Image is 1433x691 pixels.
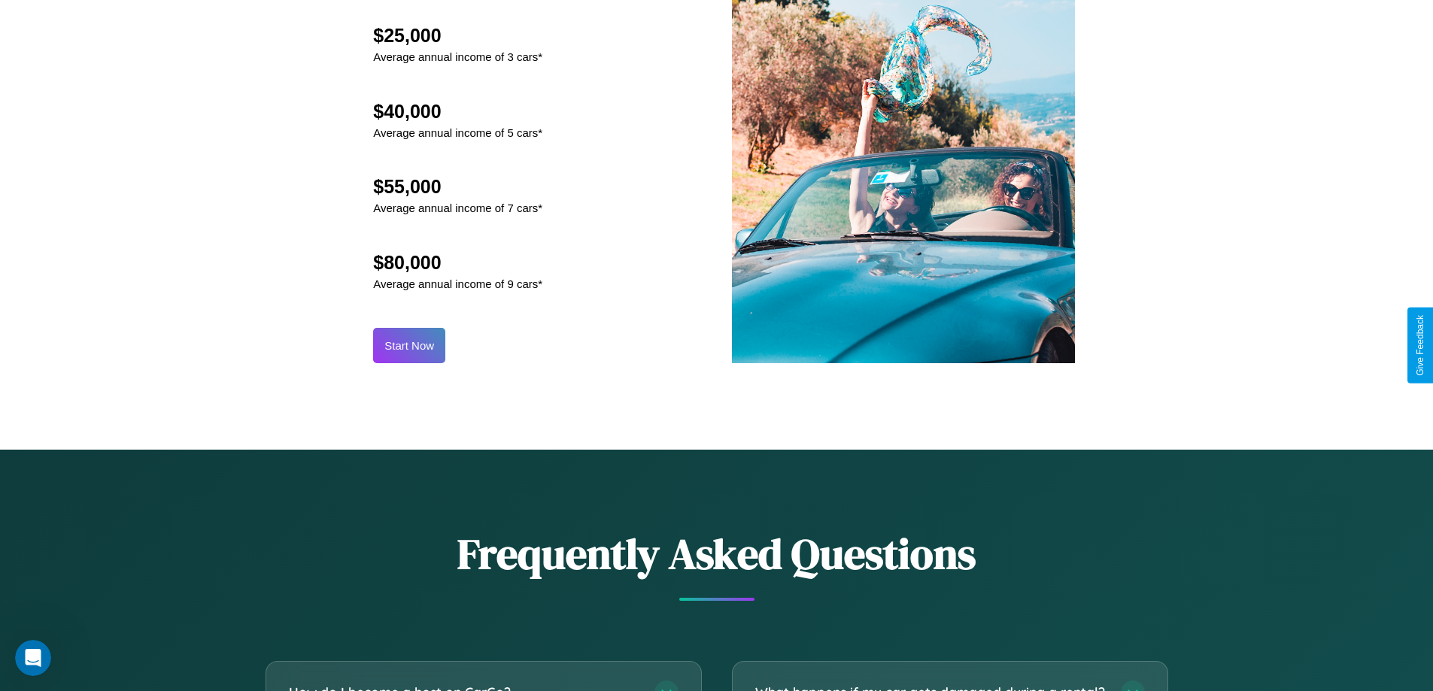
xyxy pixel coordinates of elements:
[1415,315,1425,376] div: Give Feedback
[373,328,445,363] button: Start Now
[373,176,542,198] h2: $55,000
[373,198,542,218] p: Average annual income of 7 cars*
[373,252,542,274] h2: $80,000
[266,525,1168,583] h2: Frequently Asked Questions
[373,101,542,123] h2: $40,000
[373,25,542,47] h2: $25,000
[15,640,51,676] iframe: Intercom live chat
[373,47,542,67] p: Average annual income of 3 cars*
[373,123,542,143] p: Average annual income of 5 cars*
[373,274,542,294] p: Average annual income of 9 cars*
